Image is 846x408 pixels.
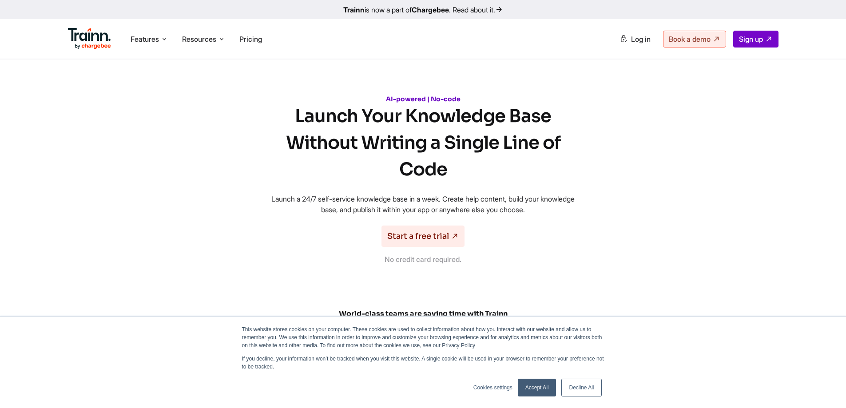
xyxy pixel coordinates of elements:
span: World-class teams are saving time with Trainn [210,309,636,319]
span: Sign up [739,35,763,44]
p: No credit card required. [385,254,461,265]
a: Cookies settings [473,384,512,392]
b: Trainn [343,5,365,14]
span: Book a demo [669,35,711,44]
b: Chargebee [412,5,449,14]
a: Accept All [518,379,556,396]
h6: AI-powered | No-code [263,95,583,103]
a: Sign up [733,31,778,48]
span: Log in [631,35,651,44]
p: Launch a 24/7 self-service knowledge base in a week. Create help content, build your knowledge ba... [263,194,583,215]
a: Pricing [239,35,262,44]
span: Resources [182,34,216,44]
h1: Launch Your Knowledge Base Without Writing a Single Line of Code [263,103,583,183]
p: If you decline, your information won’t be tracked when you visit this website. A single cookie wi... [242,355,604,371]
img: Trainn Logo [68,28,111,49]
p: This website stores cookies on your computer. These cookies are used to collect information about... [242,325,604,349]
a: Start a free trial [381,226,465,247]
a: Log in [614,31,656,47]
a: Decline All [561,379,601,396]
a: Book a demo [663,31,726,48]
span: Features [131,34,159,44]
